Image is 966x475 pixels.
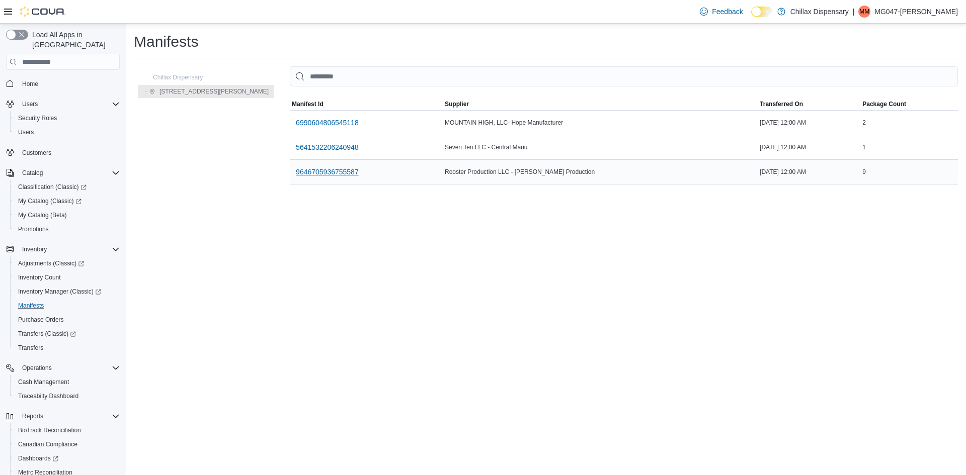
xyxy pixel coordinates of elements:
[2,145,124,160] button: Customers
[14,342,47,354] a: Transfers
[2,97,124,111] button: Users
[445,119,563,127] span: MOUNTAIN HIGH, LLC- Hope Manufacturer
[10,111,124,125] button: Security Roles
[14,271,120,283] span: Inventory Count
[18,362,120,374] span: Operations
[14,223,53,235] a: Promotions
[10,180,124,194] a: Classification (Classic)
[22,80,38,88] span: Home
[758,117,860,129] div: [DATE] 12:00 AM
[22,169,43,177] span: Catalog
[14,223,120,235] span: Promotions
[18,146,120,159] span: Customers
[2,361,124,375] button: Operations
[862,119,866,127] span: 2
[10,313,124,327] button: Purchase Orders
[10,423,124,437] button: BioTrack Reconciliation
[751,7,772,17] input: Dark Mode
[18,273,61,281] span: Inventory Count
[139,71,207,83] button: Chillax Dispensary
[10,437,124,451] button: Canadian Compliance
[18,344,43,352] span: Transfers
[2,409,124,423] button: Reports
[10,327,124,341] a: Transfers (Classic)
[296,118,359,128] span: 6990604806545118
[14,452,62,464] a: Dashboards
[14,376,120,388] span: Cash Management
[18,183,87,191] span: Classification (Classic)
[18,302,44,310] span: Manifests
[10,222,124,236] button: Promotions
[858,6,870,18] div: MG047-Maya Espinoza
[14,314,68,326] a: Purchase Orders
[10,208,124,222] button: My Catalog (Beta)
[445,143,528,151] span: Seven Ten LLC - Central Manu
[14,300,48,312] a: Manifests
[862,100,906,108] span: Package Count
[18,98,120,110] span: Users
[153,73,203,81] span: Chillax Dispensary
[290,66,958,86] input: This is a search bar. As you type, the results lower in the page will automatically filter.
[14,390,83,402] a: Traceabilty Dashboard
[18,454,58,462] span: Dashboards
[14,126,120,138] span: Users
[874,6,958,18] p: MG047-[PERSON_NAME]
[18,259,84,267] span: Adjustments (Classic)
[18,114,57,122] span: Security Roles
[18,426,81,434] span: BioTrack Reconciliation
[22,364,52,372] span: Operations
[758,141,860,153] div: [DATE] 12:00 AM
[14,390,120,402] span: Traceabilty Dashboard
[14,209,71,221] a: My Catalog (Beta)
[751,17,752,18] span: Dark Mode
[14,342,120,354] span: Transfers
[145,85,273,98] button: [STREET_ADDRESS][PERSON_NAME]
[14,181,120,193] span: Classification (Classic)
[10,125,124,139] button: Users
[760,100,803,108] span: Transferred On
[18,77,120,89] span: Home
[14,424,85,436] a: BioTrack Reconciliation
[14,112,61,124] a: Security Roles
[18,243,51,255] button: Inventory
[14,195,86,207] a: My Catalog (Classic)
[10,270,124,284] button: Inventory Count
[18,147,55,159] a: Customers
[14,438,120,450] span: Canadian Compliance
[859,6,869,18] span: MM
[18,330,76,338] span: Transfers (Classic)
[296,167,359,177] span: 9646705936755587
[2,76,124,90] button: Home
[20,7,65,17] img: Cova
[14,257,120,269] span: Adjustments (Classic)
[18,243,120,255] span: Inventory
[712,7,743,17] span: Feedback
[14,452,120,464] span: Dashboards
[790,6,849,18] p: Chillax Dispensary
[18,128,34,136] span: Users
[10,284,124,299] a: Inventory Manager (Classic)
[22,245,47,253] span: Inventory
[292,162,363,182] button: 9646705936755587
[2,242,124,256] button: Inventory
[18,316,64,324] span: Purchase Orders
[28,30,120,50] span: Load All Apps in [GEOGRAPHIC_DATA]
[292,137,363,157] button: 5641532206240948
[134,32,198,52] h1: Manifests
[18,288,101,296] span: Inventory Manager (Classic)
[10,341,124,355] button: Transfers
[14,300,120,312] span: Manifests
[18,362,56,374] button: Operations
[18,78,42,90] a: Home
[445,168,595,176] span: Rooster Production LLC - [PERSON_NAME] Production
[14,271,65,283] a: Inventory Count
[14,209,120,221] span: My Catalog (Beta)
[18,167,47,179] button: Catalog
[14,424,120,436] span: BioTrack Reconciliation
[292,100,324,108] span: Manifest Id
[14,195,120,207] span: My Catalog (Classic)
[445,100,469,108] span: Supplier
[18,225,49,233] span: Promotions
[18,410,120,422] span: Reports
[18,392,78,400] span: Traceabilty Dashboard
